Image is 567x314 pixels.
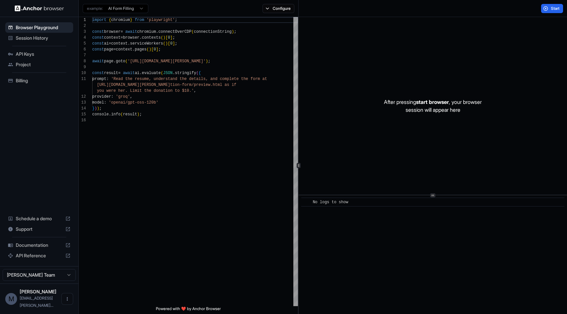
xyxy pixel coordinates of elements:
span: API Keys [16,51,71,57]
span: Project [16,61,71,68]
div: Session History [5,33,73,43]
div: 9 [79,64,86,70]
span: import [92,18,106,22]
span: ( [161,35,163,40]
div: 3 [79,29,86,35]
span: const [92,71,104,75]
span: ( [147,47,149,52]
span: lete the form at [229,77,267,81]
span: contexts [142,35,161,40]
span: tion-form/preview.html as if [170,83,237,87]
span: const [92,35,104,40]
span: from [135,18,144,22]
span: } [130,18,132,22]
div: API Keys [5,49,73,59]
span: [URL][DOMAIN_NAME][PERSON_NAME] [97,83,170,87]
div: 13 [79,100,86,106]
span: 'groq' [116,94,130,99]
span: info [111,112,121,117]
div: 14 [79,106,86,111]
span: page [104,59,114,64]
div: M [5,293,17,305]
span: ; [175,18,177,22]
span: . [114,59,116,64]
span: No logs to show [313,200,348,205]
span: Session History [16,35,71,41]
div: 11 [79,76,86,82]
div: 7 [79,52,86,58]
div: 1 [79,17,86,23]
span: . [132,47,135,52]
span: Start [551,6,560,11]
span: ) [206,59,208,64]
span: const [92,47,104,52]
span: ) [232,29,234,34]
span: [ [151,47,154,52]
span: . [128,41,130,46]
span: context [116,47,132,52]
span: } [92,106,94,111]
span: ) [165,41,168,46]
span: const [92,29,104,34]
span: goto [116,59,125,64]
span: ( [125,59,128,64]
button: Configure [262,4,294,13]
span: 'Read the resume, understand the details, and comp [111,77,229,81]
div: API Reference [5,250,73,261]
span: ] [173,41,175,46]
span: ; [173,35,175,40]
span: pages [135,47,147,52]
span: : [106,77,109,81]
span: ) [137,112,139,117]
span: evaluate [142,71,161,75]
span: chromium [111,18,130,22]
span: Support [16,226,63,232]
span: = [120,29,123,34]
span: JSON [163,71,173,75]
span: 'openai/gpt-oss-120b' [109,100,158,105]
div: 8 [79,58,86,64]
span: , [194,88,196,93]
span: . [173,71,175,75]
span: ; [175,41,177,46]
div: 6 [79,47,86,52]
span: ( [120,112,123,117]
span: . [109,112,111,117]
div: 16 [79,117,86,123]
span: = [109,41,111,46]
span: result [123,112,137,117]
span: ( [161,71,163,75]
p: After pressing , your browser session will appear here [384,98,482,114]
div: Project [5,59,73,70]
span: serviceWorkers [130,41,163,46]
span: . [139,71,142,75]
span: result [104,71,118,75]
div: Schedule a demo [5,213,73,224]
img: Anchor Logo [15,5,64,11]
span: ( [192,29,194,34]
span: context [111,41,128,46]
span: Michael Luo [20,289,56,294]
span: ; [139,112,142,117]
span: 0 [154,47,156,52]
div: 5 [79,41,86,47]
span: await [123,71,135,75]
span: ) [97,106,99,111]
span: ; [234,29,236,34]
span: context [104,35,120,40]
span: browser [123,35,139,40]
span: ai [104,41,109,46]
span: = [114,47,116,52]
span: ] [156,47,158,52]
div: Documentation [5,240,73,250]
span: stringify [175,71,196,75]
div: 15 [79,111,86,117]
span: Browser Playground [16,24,71,31]
span: await [92,59,104,64]
span: console [92,112,109,117]
span: API Reference [16,252,63,259]
span: 0 [168,35,170,40]
span: , [130,94,132,99]
span: connectionString [194,29,232,34]
span: example: [87,6,103,11]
